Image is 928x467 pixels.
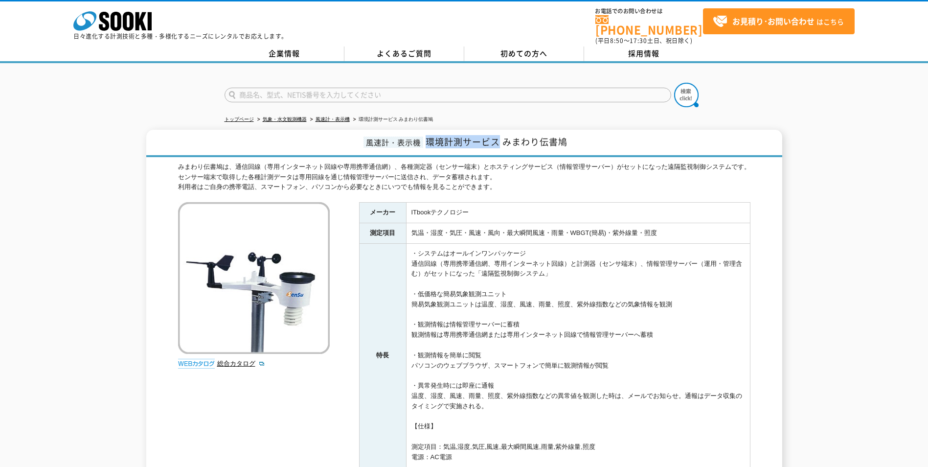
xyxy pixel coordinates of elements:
[584,47,704,61] a: 採用情報
[426,135,567,148] span: 環境計測サービス みまわり伝書鳩
[178,359,215,369] img: webカタログ
[351,115,433,125] li: 環境計測サービス みまわり伝書鳩
[73,33,288,39] p: 日々進化する計測技術と多種・多様化するニーズにレンタルでお応えします。
[703,8,855,34] a: お見積り･お問い合わせはこちら
[713,14,844,29] span: はこちら
[225,117,254,122] a: トップページ
[344,47,464,61] a: よくあるご質問
[406,203,750,223] td: ITbookテクノロジー
[178,202,330,354] img: 環境計測サービス みまわり伝書鳩
[464,47,584,61] a: 初めての方へ
[595,8,703,14] span: お電話でのお問い合わせは
[610,36,624,45] span: 8:50
[406,223,750,244] td: 気温・湿度・気圧・風速・風向・最大瞬間風速・雨量・WBGT(簡易)・紫外線量・照度
[217,360,265,367] a: 総合カタログ
[595,36,692,45] span: (平日 ～ 土日、祝日除く)
[225,88,671,102] input: 商品名、型式、NETIS番号を入力してください
[359,203,406,223] th: メーカー
[500,48,547,59] span: 初めての方へ
[359,223,406,244] th: 測定項目
[225,47,344,61] a: 企業情報
[732,15,815,27] strong: お見積り･お問い合わせ
[178,162,750,192] div: みまわり伝書鳩は、通信回線（専用インターネット回線や専用携帯通信網）、各種測定器（センサー端末）とホスティングサービス（情報管理サーバー）がセットになった遠隔監視制御システムです。 センサー端末...
[316,117,350,122] a: 風速計・表示機
[595,15,703,35] a: [PHONE_NUMBER]
[630,36,647,45] span: 17:30
[674,83,699,107] img: btn_search.png
[263,117,307,122] a: 気象・水文観測機器
[363,137,423,148] span: 風速計・表示機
